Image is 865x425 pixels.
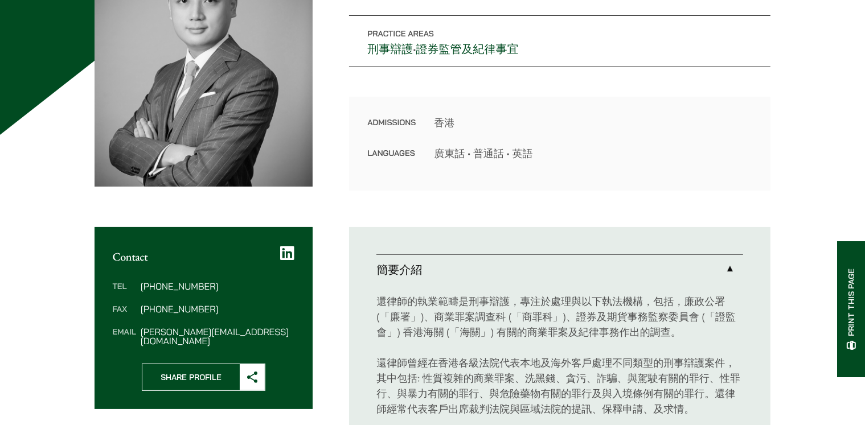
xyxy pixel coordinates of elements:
[376,294,743,340] p: 還律師的執業範疇是刑事辯護，專注於處理與以下執法機構，包括，廉政公署 (「廉署」)、商業罪案調查科 (「商罪科」)、證券及期貨事務監察委員會 (「證監會」) 香港海關 (「海關」) 有關的商業罪...
[141,304,294,313] dd: [PHONE_NUMBER]
[141,327,294,345] dd: [PERSON_NAME][EMAIL_ADDRESS][DOMAIN_NAME]
[142,364,265,391] button: Share Profile
[77,241,144,250] a: [DOMAIN_NAME]
[7,31,161,42] label: ChatGPT Prompt
[81,77,129,85] span: 'ctrl+enter' or
[113,327,136,345] dt: Email
[280,245,294,261] a: LinkedIn
[416,42,519,56] a: 證券監管及紀律事宜
[113,304,136,327] dt: Fax
[142,364,240,390] span: Share Profile
[367,115,416,146] dt: Admissions
[134,73,157,90] button: Ask
[376,355,743,416] p: 還律師曾經在香港各級法院代表本地及海外客戶處理不同類型的刑事辯護案件，其中包括: 性質複雜的商業罪案、洗黑錢、貪污、詐騙、與駕駛有關的罪行、性罪行、與暴力有關的罪行、與危險藥物有關的罪行及與入境...
[367,28,434,39] span: Practice Areas
[376,255,743,284] a: 簡要介紹
[24,241,74,250] span: Ctrl+Space |
[434,146,752,161] dd: 廣東話 • 普通話 • 英語
[367,42,413,56] a: 刑事辯護
[113,282,136,304] dt: Tel
[434,115,752,130] dd: 香港
[141,282,294,291] dd: [PHONE_NUMBER]
[113,250,295,263] h2: Contact
[26,8,58,17] p: General
[349,15,770,67] p: •
[367,146,416,161] dt: Languages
